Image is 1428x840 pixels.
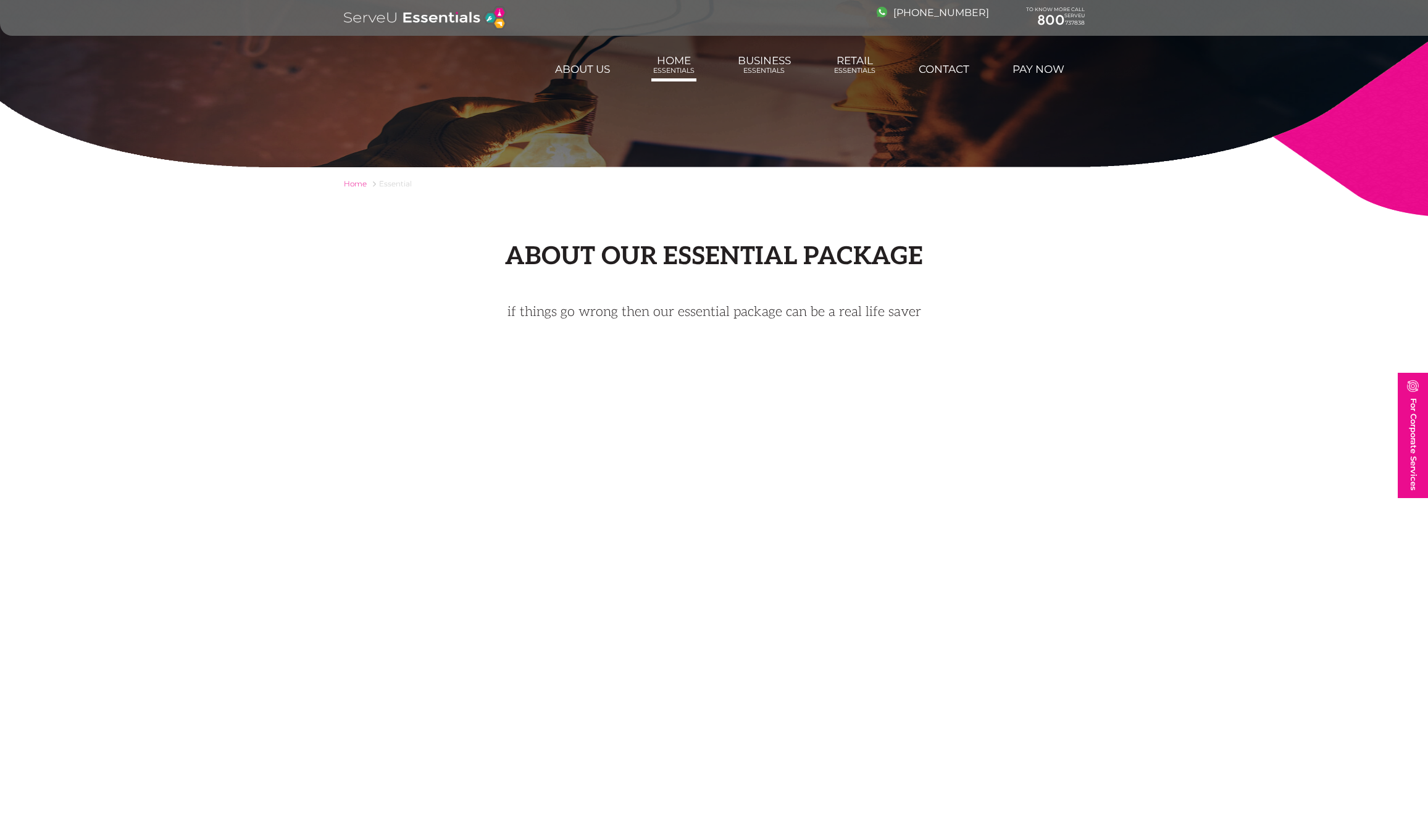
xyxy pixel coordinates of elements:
[1407,380,1419,392] img: image
[832,48,877,81] a: RetailEssentials
[877,7,989,19] a: [PHONE_NUMBER]
[653,67,695,75] span: Essentials
[877,7,887,17] img: image
[455,302,974,322] p: if things go wrong then our essential package can be a real life saver
[379,179,412,188] span: Essential
[344,242,1085,272] h2: About our Essential Package
[834,67,875,75] span: Essentials
[738,67,791,75] span: Essentials
[344,179,367,188] a: Home
[344,6,506,30] img: logo
[651,48,696,81] a: HomeEssentials
[736,48,793,81] a: BusinessEssentials
[1026,7,1085,29] div: TO KNOW MORE CALL SERVEU
[917,57,971,81] a: Contact
[1026,12,1085,28] a: 800737838
[1037,12,1065,28] span: 800
[1398,373,1428,498] a: For Corporate Services
[1011,57,1066,81] a: Pay Now
[553,57,612,81] a: About us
